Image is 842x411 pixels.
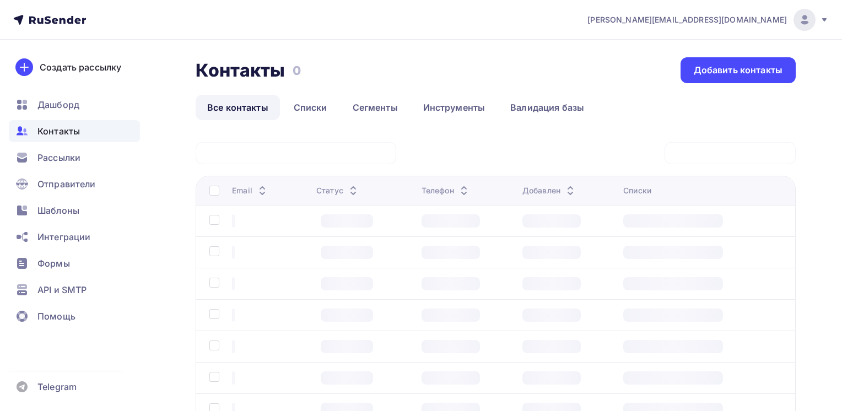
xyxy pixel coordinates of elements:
[9,252,140,274] a: Формы
[9,147,140,169] a: Рассылки
[341,95,409,120] a: Сегменты
[499,95,596,120] a: Валидация базы
[9,173,140,195] a: Отправители
[40,61,121,74] div: Создать рассылку
[587,14,787,25] span: [PERSON_NAME][EMAIL_ADDRESS][DOMAIN_NAME]
[232,185,269,196] div: Email
[37,125,80,138] span: Контакты
[37,283,87,296] span: API и SMTP
[196,60,285,82] h2: Контакты
[694,64,782,77] div: Добавить контакты
[422,185,471,196] div: Телефон
[9,120,140,142] a: Контакты
[37,380,77,393] span: Telegram
[37,310,75,323] span: Помощь
[37,98,79,111] span: Дашборд
[37,230,90,244] span: Интеграции
[37,151,80,164] span: Рассылки
[37,204,79,217] span: Шаблоны
[412,95,497,120] a: Инструменты
[9,199,140,221] a: Шаблоны
[587,9,829,31] a: [PERSON_NAME][EMAIL_ADDRESS][DOMAIN_NAME]
[623,185,651,196] div: Списки
[316,185,360,196] div: Статус
[37,257,70,270] span: Формы
[282,95,339,120] a: Списки
[9,94,140,116] a: Дашборд
[293,63,301,78] h3: 0
[196,95,280,120] a: Все контакты
[37,177,96,191] span: Отправители
[522,185,577,196] div: Добавлен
